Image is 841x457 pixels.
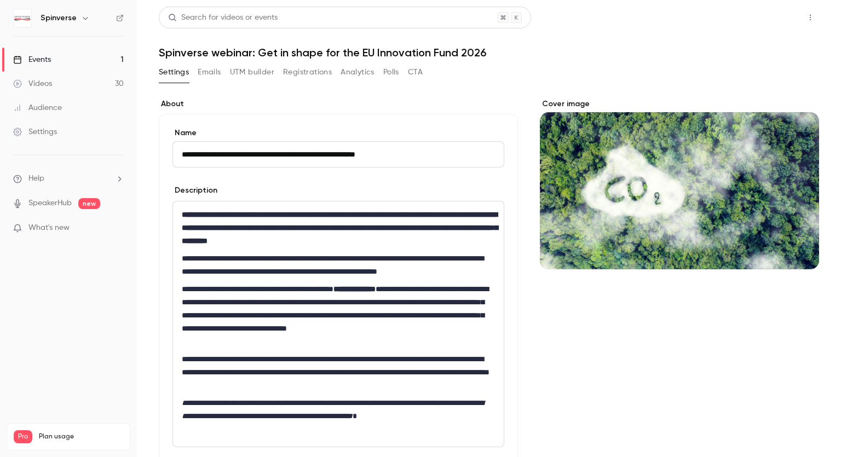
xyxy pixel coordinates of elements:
[383,63,399,81] button: Polls
[78,198,100,209] span: new
[14,430,32,443] span: Pro
[750,7,793,28] button: Share
[230,63,274,81] button: UTM builder
[14,9,31,27] img: Spinverse
[159,63,189,81] button: Settings
[540,99,819,109] label: Cover image
[540,99,819,269] section: Cover image
[28,198,72,209] a: SpeakerHub
[172,185,217,196] label: Description
[172,128,504,138] label: Name
[408,63,423,81] button: CTA
[341,63,375,81] button: Analytics
[13,54,51,65] div: Events
[28,222,70,234] span: What's new
[111,223,124,233] iframe: Noticeable Trigger
[13,78,52,89] div: Videos
[198,63,221,81] button: Emails
[13,126,57,137] div: Settings
[283,63,332,81] button: Registrations
[173,201,504,447] div: editor
[172,201,504,447] section: description
[13,102,62,113] div: Audience
[168,12,278,24] div: Search for videos or events
[13,173,124,184] li: help-dropdown-opener
[41,13,77,24] h6: Spinverse
[159,99,518,109] label: About
[28,173,44,184] span: Help
[159,46,819,59] h1: Spinverse webinar: Get in shape for the EU Innovation Fund 2026
[39,432,123,441] span: Plan usage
